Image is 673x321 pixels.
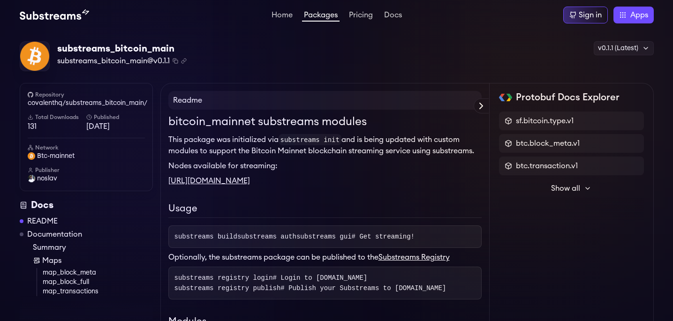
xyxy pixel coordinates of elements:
span: substreams registry publish [174,284,446,292]
img: Protobuf [499,94,513,101]
span: btc-mainnet [37,151,75,161]
a: README [27,216,58,227]
a: Documentation [27,229,82,240]
a: map_transactions [43,287,153,296]
h6: Total Downloads [28,113,86,121]
h4: Readme [168,91,482,110]
span: substreams gui [296,233,415,240]
div: substreams_bitcoin_main [57,42,187,55]
span: substreams registry login [174,274,368,282]
img: btc-mainnet [28,152,35,160]
img: Package Logo [20,42,49,71]
span: substreams_bitcoin_main@v0.1.1 [57,55,170,67]
span: btc.transaction.v1 [516,160,578,172]
span: [DATE] [86,121,145,132]
div: Docs [20,199,153,212]
p: Optionally, the substreams package can be published to the [168,252,482,263]
a: btc-mainnet [28,151,145,161]
button: Copy .spkg link to clipboard [181,58,187,64]
a: Home [270,11,295,21]
img: github [28,92,33,97]
a: map_block_full [43,277,153,287]
button: Show all [499,179,644,198]
h2: Usage [168,202,482,218]
button: Copy package name and version [173,58,178,64]
img: User Avatar [28,175,35,182]
h6: Repository [28,91,145,98]
span: 131 [28,121,86,132]
span: substreams auth [237,233,296,240]
h2: Protobuf Docs Explorer [516,91,620,104]
h1: bitcoin_mainnet substreams modules [168,113,482,130]
div: v0.1.1 (Latest) [594,41,654,55]
span: # Get streaming! [352,233,415,240]
img: Map icon [33,257,40,264]
span: Show all [551,183,580,194]
h6: Published [86,113,145,121]
code: substreams init [279,134,341,145]
span: # Publish your Substreams to [DOMAIN_NAME] [280,284,446,292]
h6: Publisher [28,166,145,174]
a: map_block_meta [43,268,153,277]
p: Nodes available for streaming: [168,160,482,172]
img: Substream's logo [20,9,89,21]
span: btc.block_meta.v1 [516,138,580,149]
span: sf.bitcoin.type.v1 [516,115,574,127]
a: Sign in [563,7,608,23]
h6: Network [28,144,145,151]
p: This package was initialized via and is being updated with custom modules to support the Bitcoin ... [168,134,482,157]
a: noslav [28,174,145,183]
a: Substreams Registry [378,254,450,261]
span: # Login to [DOMAIN_NAME] [273,274,368,282]
span: Apps [630,9,648,21]
a: Maps [33,255,153,266]
a: Summary [33,242,153,253]
a: [URL][DOMAIN_NAME] [168,177,250,185]
a: Docs [382,11,404,21]
a: Pricing [347,11,375,21]
div: Sign in [579,9,602,21]
span: substreams build [174,233,237,240]
a: Packages [302,11,340,22]
a: covalenthq/substreams_bitcoin_main/ [28,98,145,108]
span: noslav [37,174,57,183]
